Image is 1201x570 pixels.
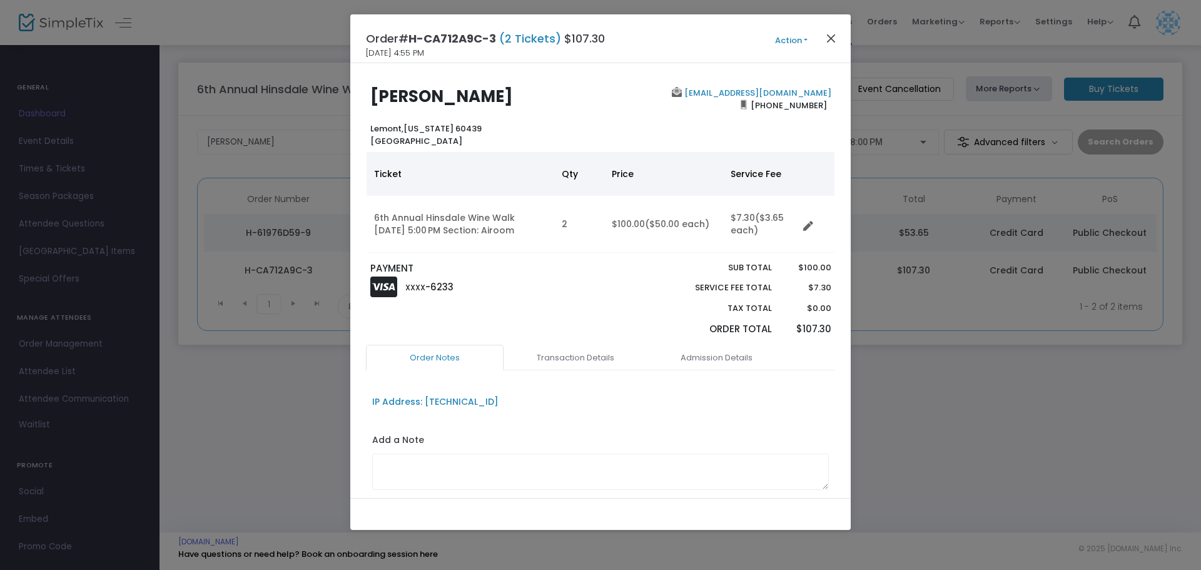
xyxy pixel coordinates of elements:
div: Data table [367,152,834,253]
td: $7.30 [723,196,798,253]
td: 6th Annual Hinsdale Wine Walk [DATE] 5:00 PM Section: Airoom [367,196,554,253]
span: Lemont, [370,123,403,135]
label: Add a Note [372,434,424,450]
th: Ticket [367,152,554,196]
p: Order Total [666,322,772,337]
a: Admission Details [647,345,785,371]
b: [PERSON_NAME] [370,85,513,108]
span: ($50.00 each) [645,218,709,230]
a: [EMAIL_ADDRESS][DOMAIN_NAME] [682,87,831,99]
p: PAYMENT [370,262,595,276]
th: Service Fee [723,152,798,196]
p: $107.30 [784,322,831,337]
p: $0.00 [784,302,831,315]
th: Qty [554,152,604,196]
span: [DATE] 4:55 PM [366,47,424,59]
span: -6233 [425,280,454,293]
div: IP Address: [TECHNICAL_ID] [372,395,499,409]
h4: Order# $107.30 [366,30,605,47]
span: ($3.65 each) [731,211,784,237]
a: Order Notes [366,345,504,371]
button: Close [823,30,839,46]
span: H-CA712A9C-3 [408,31,496,46]
a: Transaction Details [507,345,644,371]
span: [PHONE_NUMBER] [747,95,831,115]
p: Tax Total [666,302,772,315]
span: XXXX [405,282,425,293]
button: Action [754,34,829,48]
p: $100.00 [784,262,831,274]
td: $100.00 [604,196,723,253]
span: (2 Tickets) [496,31,564,46]
p: $7.30 [784,282,831,294]
p: Service Fee Total [666,282,772,294]
b: [US_STATE] 60439 [GEOGRAPHIC_DATA] [370,123,482,147]
td: 2 [554,196,604,253]
p: Sub total [666,262,772,274]
th: Price [604,152,723,196]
